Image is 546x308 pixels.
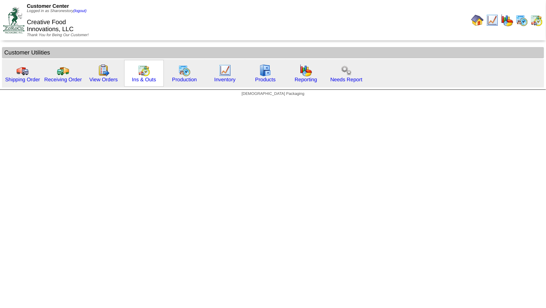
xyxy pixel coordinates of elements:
img: calendarinout.gif [530,14,543,26]
img: calendarinout.gif [138,64,150,77]
a: Reporting [295,77,317,82]
td: Customer Utilities [2,47,544,58]
img: line_graph.gif [486,14,499,26]
span: Logged in as Sharonestory [27,9,86,13]
a: Production [172,77,197,82]
a: View Orders [89,77,118,82]
img: calendarprod.gif [516,14,528,26]
img: truck2.gif [57,64,69,77]
img: line_graph.gif [219,64,231,77]
img: truck.gif [16,64,29,77]
span: Creative Food Innovations, LLC [27,19,74,33]
img: cabinet.gif [259,64,272,77]
img: workflow.png [340,64,353,77]
span: Thank You for Being Our Customer! [27,33,89,37]
img: workorder.gif [97,64,110,77]
a: Ins & Outs [132,77,156,82]
a: Products [255,77,276,82]
img: home.gif [471,14,484,26]
span: [DEMOGRAPHIC_DATA] Packaging [242,92,304,96]
a: (logout) [74,9,87,13]
img: graph.gif [300,64,312,77]
span: Customer Center [27,3,69,9]
img: graph.gif [501,14,513,26]
a: Shipping Order [5,77,40,82]
a: Receiving Order [44,77,82,82]
a: Inventory [214,77,236,82]
img: calendarprod.gif [178,64,191,77]
a: Needs Report [330,77,362,82]
img: ZoRoCo_Logo(Green%26Foil)%20jpg.webp [3,7,25,33]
